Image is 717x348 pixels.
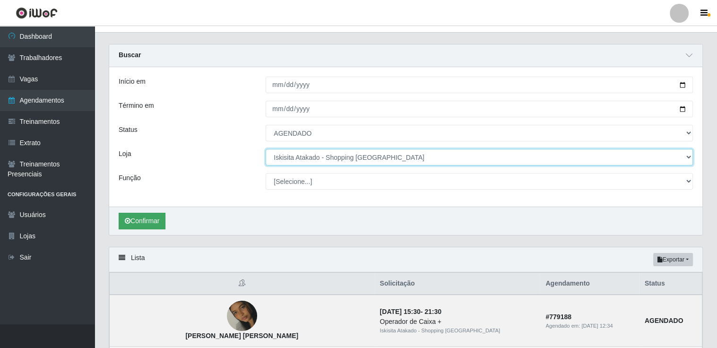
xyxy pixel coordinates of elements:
[119,51,141,59] strong: Buscar
[380,327,535,335] div: Iskisita Atakado - Shopping [GEOGRAPHIC_DATA]
[119,77,146,87] label: Início em
[374,273,540,295] th: Solicitação
[185,332,298,339] strong: [PERSON_NAME] [PERSON_NAME]
[380,308,441,315] strong: -
[645,317,683,324] strong: AGENDADO
[581,323,613,329] time: [DATE] 12:34
[119,125,138,135] label: Status
[119,173,141,183] label: Função
[380,308,421,315] time: [DATE] 15:30
[119,149,131,159] label: Loja
[119,213,165,229] button: Confirmar
[119,101,154,111] label: Término em
[16,7,58,19] img: CoreUI Logo
[424,308,441,315] time: 21:30
[639,273,702,295] th: Status
[266,77,693,93] input: 00/00/0000
[545,313,571,321] strong: # 779188
[545,322,633,330] div: Agendado em:
[109,247,702,272] div: Lista
[380,317,535,327] div: Operador de Caixa +
[653,253,693,266] button: Exportar
[540,273,639,295] th: Agendamento
[227,289,257,343] img: Rocheli Silva Nascimento
[266,101,693,117] input: 00/00/0000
